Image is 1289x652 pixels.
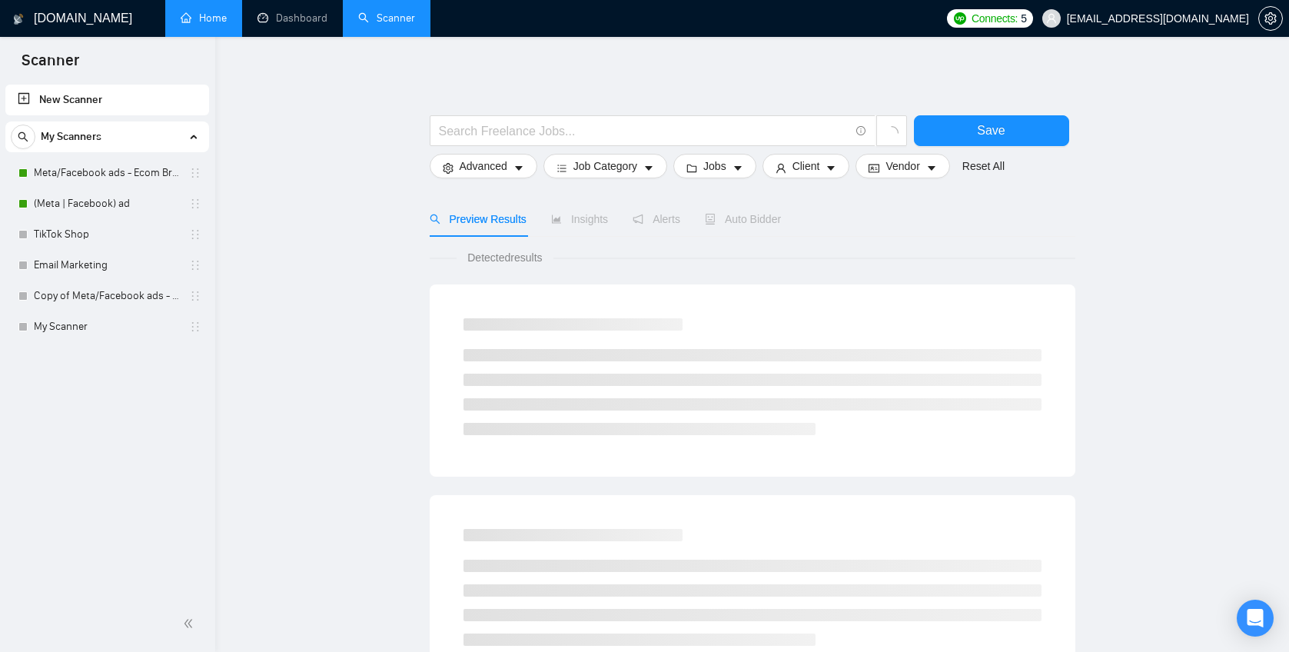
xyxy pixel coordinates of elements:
[12,131,35,142] span: search
[41,121,101,152] span: My Scanners
[189,259,201,271] span: holder
[686,162,697,174] span: folder
[189,290,201,302] span: holder
[430,154,537,178] button: settingAdvancedcaret-down
[962,158,1005,175] a: Reset All
[1258,6,1283,31] button: setting
[543,154,667,178] button: barsJob Categorycaret-down
[1021,10,1027,27] span: 5
[885,158,919,175] span: Vendor
[5,121,209,342] li: My Scanners
[513,162,524,174] span: caret-down
[457,249,553,266] span: Detected results
[556,162,567,174] span: bars
[34,158,180,188] a: Meta/Facebook ads - Ecom Broader
[358,12,415,25] a: searchScanner
[926,162,937,174] span: caret-down
[633,214,643,225] span: notification
[914,115,1069,146] button: Save
[11,125,35,149] button: search
[855,154,949,178] button: idcardVendorcaret-down
[1258,12,1283,25] a: setting
[1259,12,1282,25] span: setting
[954,12,966,25] img: upwork-logo.png
[443,162,453,174] span: setting
[34,281,180,311] a: Copy of Meta/Facebook ads - Ecom Broader
[34,188,180,219] a: (Meta | Facebook) ad
[439,121,849,141] input: Search Freelance Jobs...
[34,250,180,281] a: Email Marketing
[792,158,820,175] span: Client
[430,213,527,225] span: Preview Results
[762,154,850,178] button: userClientcaret-down
[18,85,197,115] a: New Scanner
[9,49,91,81] span: Scanner
[1046,13,1057,24] span: user
[705,213,781,225] span: Auto Bidder
[972,10,1018,27] span: Connects:
[826,162,836,174] span: caret-down
[460,158,507,175] span: Advanced
[869,162,879,174] span: idcard
[1237,600,1274,637] div: Open Intercom Messenger
[703,158,726,175] span: Jobs
[573,158,637,175] span: Job Category
[189,167,201,179] span: holder
[34,311,180,342] a: My Scanner
[856,126,866,136] span: info-circle
[776,162,786,174] span: user
[551,213,608,225] span: Insights
[34,219,180,250] a: TikTok Shop
[13,7,24,32] img: logo
[181,12,227,25] a: homeHome
[189,228,201,241] span: holder
[885,126,899,140] span: loading
[5,85,209,115] li: New Scanner
[733,162,743,174] span: caret-down
[189,321,201,333] span: holder
[633,213,680,225] span: Alerts
[430,214,440,225] span: search
[705,214,716,225] span: robot
[643,162,654,174] span: caret-down
[189,198,201,210] span: holder
[673,154,756,178] button: folderJobscaret-down
[977,121,1005,140] span: Save
[257,12,327,25] a: dashboardDashboard
[183,616,198,631] span: double-left
[551,214,562,225] span: area-chart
